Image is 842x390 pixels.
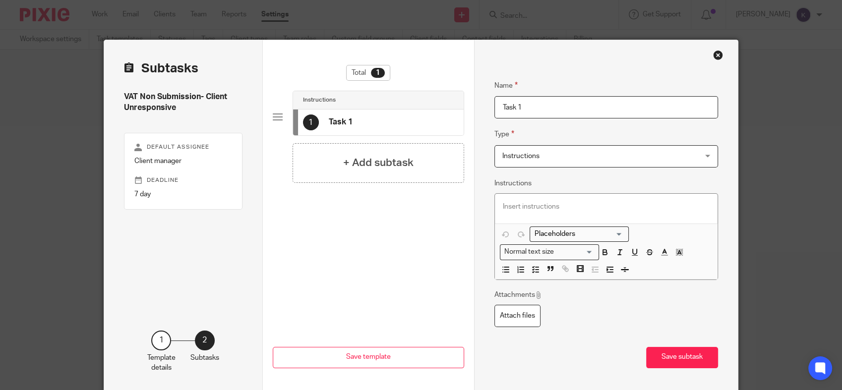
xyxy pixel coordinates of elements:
[134,176,232,184] p: Deadline
[494,128,514,140] label: Type
[557,247,593,257] input: Search for option
[329,117,353,127] h4: Task 1
[343,155,414,170] h4: + Add subtask
[371,68,385,78] div: 1
[500,244,599,260] div: Text styles
[502,247,556,257] span: Normal text size
[124,60,198,77] h2: Subtasks
[134,189,232,199] p: 7 day
[494,305,541,327] label: Attach files
[530,226,629,242] div: Placeholders
[502,153,540,160] span: Instructions
[147,353,176,373] p: Template details
[530,226,629,242] div: Search for option
[124,92,242,113] h4: VAT Non Submission- Client Unresponsive
[190,353,219,363] p: Subtasks
[713,50,723,60] div: Close this dialog window
[195,331,215,350] div: 2
[151,331,171,350] div: 1
[273,347,464,368] button: Save template
[346,65,390,81] div: Total
[494,290,542,300] p: Attachments
[494,80,518,91] label: Name
[303,114,319,130] div: 1
[134,143,232,151] p: Default assignee
[303,96,336,104] h4: Instructions
[531,229,623,239] input: Search for option
[494,178,532,188] label: Instructions
[134,156,232,166] p: Client manager
[646,347,718,368] button: Save subtask
[500,244,599,260] div: Search for option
